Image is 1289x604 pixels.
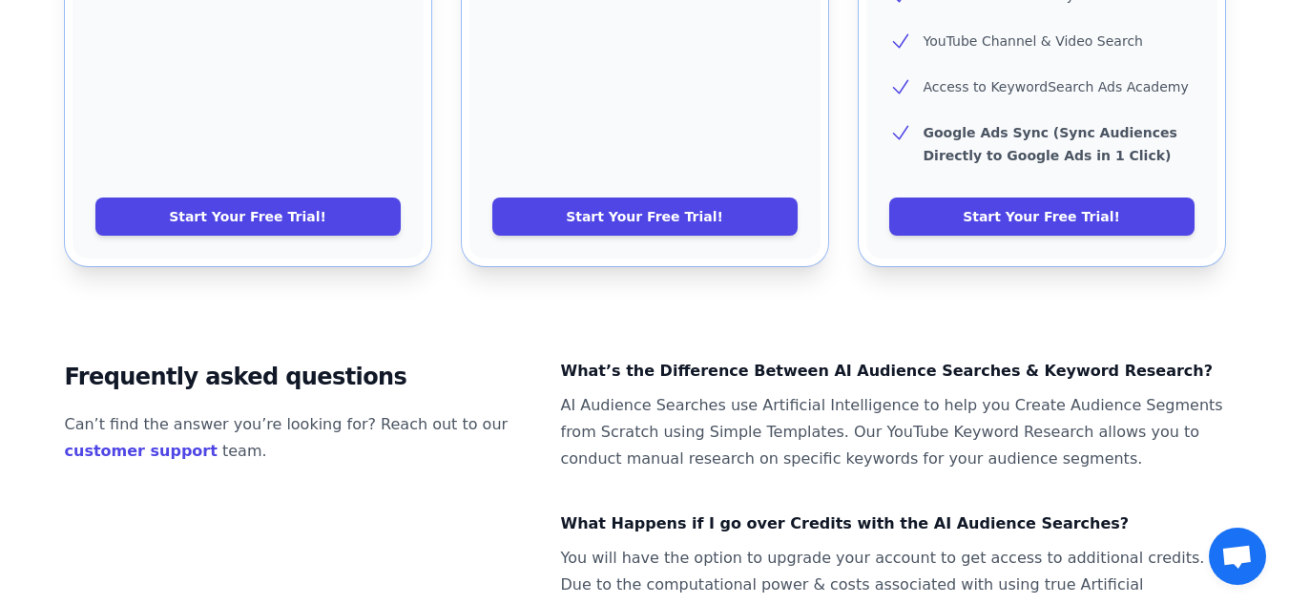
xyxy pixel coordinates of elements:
[889,198,1195,236] a: Start Your Free Trial!
[924,125,1177,163] b: Google Ads Sync (Sync Audiences Directly to Google Ads in 1 Click)
[65,358,530,396] h2: Frequently asked questions
[492,198,798,236] a: Start Your Free Trial!
[561,392,1225,472] dd: AI Audience Searches use Artificial Intelligence to help you Create Audience Segments from Scratc...
[924,33,1143,49] span: YouTube Channel & Video Search
[65,411,530,465] p: Can’t find the answer you’re looking for? Reach out to our team.
[1209,528,1266,585] a: Chat abierto
[561,510,1225,537] dt: What Happens if I go over Credits with the AI Audience Searches?
[95,198,401,236] a: Start Your Free Trial!
[924,79,1189,94] span: Access to KeywordSearch Ads Academy
[65,442,218,460] a: customer support
[561,358,1225,385] dt: What’s the Difference Between AI Audience Searches & Keyword Research?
